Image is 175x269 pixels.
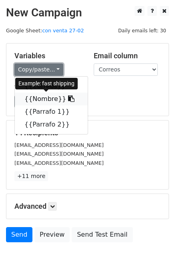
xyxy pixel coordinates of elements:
div: Example: fast shipping [15,78,78,89]
small: Google Sheet: [6,28,84,34]
small: [EMAIL_ADDRESS][DOMAIN_NAME] [14,151,104,157]
a: Send Test Email [72,227,133,242]
a: Preview [34,227,70,242]
small: [EMAIL_ADDRESS][DOMAIN_NAME] [14,142,104,148]
h5: Email column [94,51,161,60]
span: Daily emails left: 30 [115,26,169,35]
div: Widget de chat [135,231,175,269]
h5: Advanced [14,202,161,211]
h5: Variables [14,51,82,60]
a: {{Correos}} [15,80,88,93]
a: {{Parrafo 1}} [15,105,88,118]
iframe: Chat Widget [135,231,175,269]
a: +11 more [14,171,48,181]
a: Copy/paste... [14,63,63,76]
a: {{Nombre}} [15,93,88,105]
a: Send [6,227,32,242]
a: Daily emails left: 30 [115,28,169,34]
a: {{Parrafo 2}} [15,118,88,131]
h2: New Campaign [6,6,169,20]
small: [EMAIL_ADDRESS][DOMAIN_NAME] [14,160,104,166]
a: con venta 27-02 [42,28,84,34]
